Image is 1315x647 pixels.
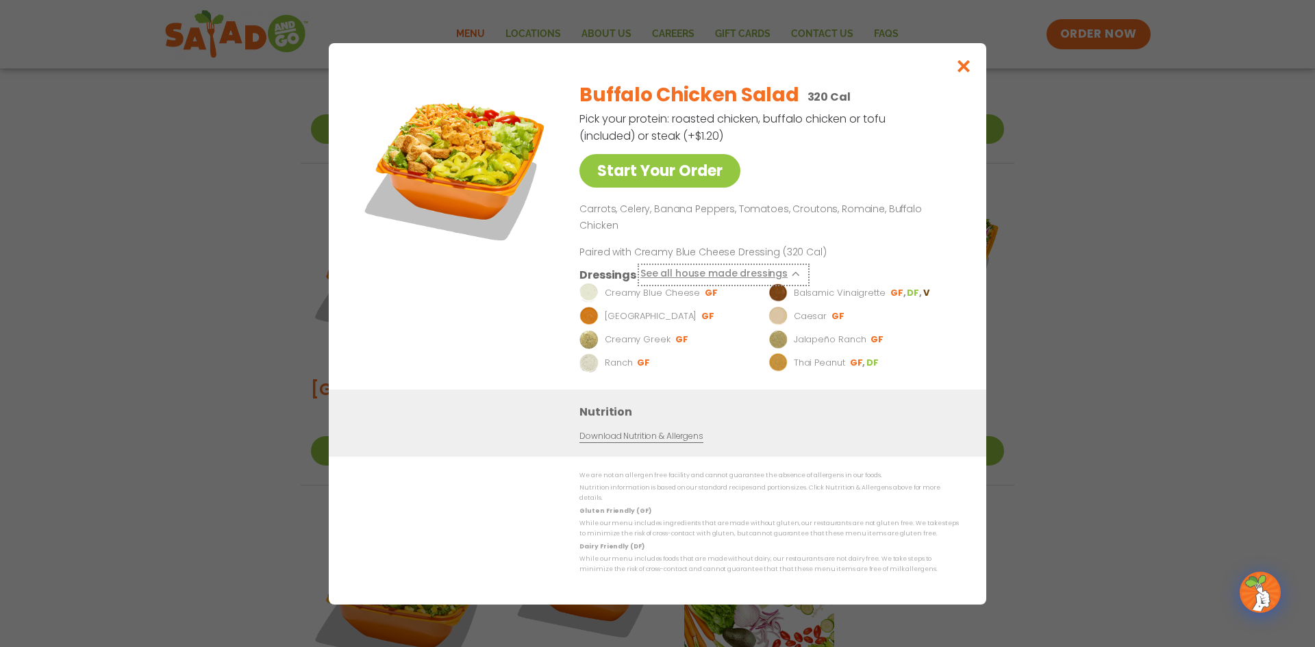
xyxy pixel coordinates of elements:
p: Balsamic Vinaigrette [794,286,886,299]
p: Nutrition information is based on our standard recipes and portion sizes. Click Nutrition & Aller... [579,483,959,504]
h3: Dressings [579,266,636,283]
img: Dressing preview image for Balsamic Vinaigrette [768,283,788,302]
img: Dressing preview image for Creamy Blue Cheese [579,283,599,302]
a: Download Nutrition & Allergens [579,429,703,442]
h2: Buffalo Chicken Salad [579,81,799,110]
a: Start Your Order [579,154,740,188]
img: Dressing preview image for Creamy Greek [579,329,599,348]
strong: Gluten Friendly (GF) [579,506,651,514]
h3: Nutrition [579,403,966,420]
img: Featured product photo for Buffalo Chicken Salad [360,71,551,262]
p: While our menu includes foods that are made without dairy, our restaurants are not dairy free. We... [579,554,959,575]
img: wpChatIcon [1241,573,1279,611]
li: GF [871,333,885,345]
img: Dressing preview image for BBQ Ranch [579,306,599,325]
li: DF [907,286,923,299]
p: Carrots, Celery, Banana Peppers, Tomatoes, Croutons, Romaine, Buffalo Chicken [579,201,953,234]
p: Pick your protein: roasted chicken, buffalo chicken or tofu (included) or steak (+$1.20) [579,110,888,144]
li: GF [637,356,651,368]
li: V [923,286,931,299]
li: GF [675,333,690,345]
li: GF [850,356,866,368]
p: We are not an allergen free facility and cannot guarantee the absence of allergens in our foods. [579,470,959,481]
img: Dressing preview image for Jalapeño Ranch [768,329,788,348]
button: Close modal [942,43,986,89]
p: Thai Peanut [794,355,845,369]
img: Dressing preview image for Ranch [579,353,599,372]
p: Creamy Greek [605,332,671,346]
img: Dressing preview image for Caesar [768,306,788,325]
li: GF [890,286,907,299]
p: [GEOGRAPHIC_DATA] [605,309,697,322]
button: See all house made dressings [640,266,807,283]
img: Dressing preview image for Thai Peanut [768,353,788,372]
li: GF [701,309,716,322]
strong: Dairy Friendly (DF) [579,542,644,550]
li: DF [866,356,880,368]
li: GF [831,309,846,322]
p: While our menu includes ingredients that are made without gluten, our restaurants are not gluten ... [579,518,959,540]
p: Ranch [605,355,633,369]
p: Caesar [794,309,827,322]
p: Creamy Blue Cheese [605,286,700,299]
p: 320 Cal [807,88,851,105]
li: GF [705,286,719,299]
p: Paired with Creamy Blue Cheese Dressing (320 Cal) [579,244,833,259]
p: Jalapeño Ranch [794,332,866,346]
